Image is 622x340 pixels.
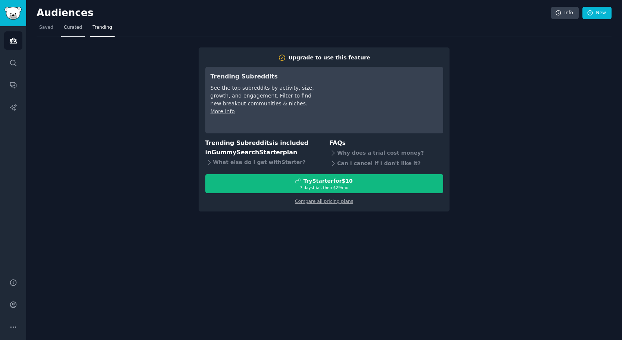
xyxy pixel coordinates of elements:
iframe: YouTube video player [326,72,438,128]
h3: FAQs [329,139,443,148]
span: Saved [39,24,53,31]
span: GummySearch Starter [211,149,283,156]
button: TryStarterfor$107 daystrial, then $29/mo [205,174,443,193]
span: Curated [64,24,82,31]
a: Trending [90,22,115,37]
a: Compare all pricing plans [295,199,353,204]
div: 7 days trial, then $ 29 /mo [206,185,443,190]
div: Try Starter for $10 [303,177,352,185]
div: Can I cancel if I don't like it? [329,158,443,169]
a: Info [551,7,579,19]
a: More info [211,108,235,114]
a: Curated [61,22,85,37]
div: What else do I get with Starter ? [205,157,319,167]
div: See the top subreddits by activity, size, growth, and engagement. Filter to find new breakout com... [211,84,315,108]
a: Saved [37,22,56,37]
div: Why does a trial cost money? [329,148,443,158]
a: New [582,7,612,19]
h3: Trending Subreddits [211,72,315,81]
img: GummySearch logo [4,7,22,20]
h2: Audiences [37,7,551,19]
h3: Trending Subreddits is included in plan [205,139,319,157]
div: Upgrade to use this feature [289,54,370,62]
span: Trending [93,24,112,31]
